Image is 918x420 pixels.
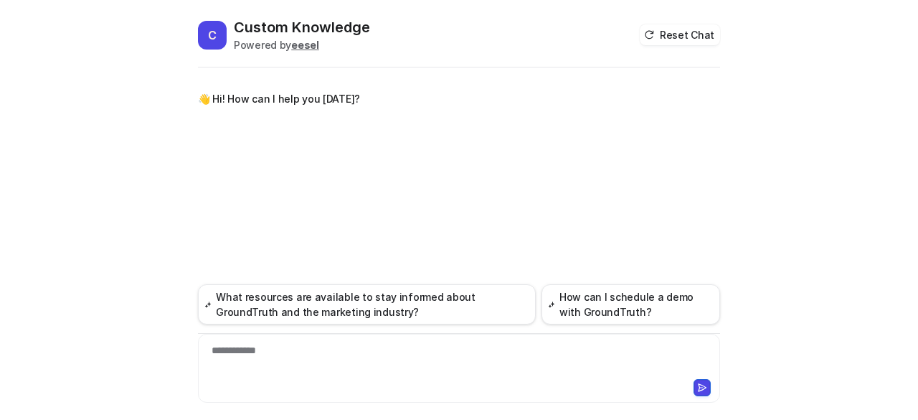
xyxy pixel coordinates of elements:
button: What resources are available to stay informed about GroundTruth and the marketing industry? [198,284,536,325]
button: Reset Chat [640,24,720,45]
div: Powered by [234,37,370,52]
span: C [198,21,227,50]
button: How can I schedule a demo with GroundTruth? [541,284,720,325]
h2: Custom Knowledge [234,17,370,37]
b: eesel [291,39,319,51]
p: 👋 Hi! How can I help you [DATE]? [198,90,360,108]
